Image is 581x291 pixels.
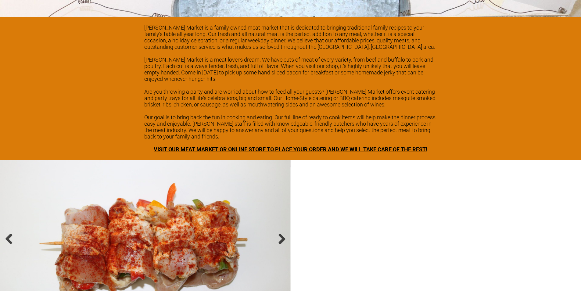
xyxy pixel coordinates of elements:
[144,56,433,82] font: [PERSON_NAME] Market is a meat lover’s dream. We have cuts of meat of every variety, from beef an...
[154,146,427,153] a: VISIT OUR MEAT MARKET OR ONLINE STORE TO PLACE YOUR ORDER AND WE WILL TAKE CARE OF THE REST!
[144,88,436,108] font: Are you throwing a party and are worried about how to feed all your guests? [PERSON_NAME] Market ...
[144,114,436,140] font: Our goal is to bring back the fun in cooking and eating. Our full line of ready to cook items wil...
[144,24,435,50] font: [PERSON_NAME] Market is a family owned meat market that is dedicated to bringing traditional fami...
